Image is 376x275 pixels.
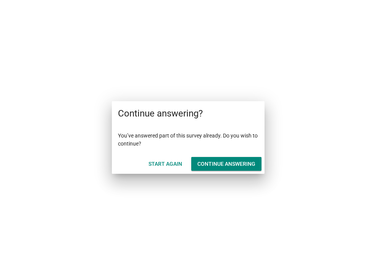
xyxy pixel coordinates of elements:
[148,160,182,168] div: Start Again
[191,157,261,171] button: Continue answering
[112,101,265,126] div: Continue answering?
[142,157,188,171] button: Start Again
[112,126,265,154] div: You’ve answered part of this survey already. Do you wish to continue?
[197,160,255,168] div: Continue answering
